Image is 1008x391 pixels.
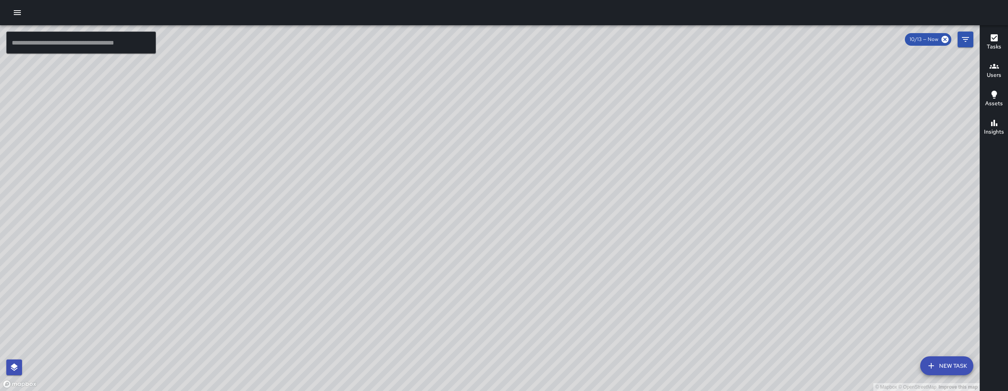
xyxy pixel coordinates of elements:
[980,114,1008,142] button: Insights
[958,32,973,47] button: Filters
[920,356,973,375] button: New Task
[980,85,1008,114] button: Assets
[985,99,1003,108] h6: Assets
[984,128,1004,136] h6: Insights
[987,43,1001,51] h6: Tasks
[980,57,1008,85] button: Users
[905,33,951,46] div: 10/13 — Now
[905,35,943,43] span: 10/13 — Now
[980,28,1008,57] button: Tasks
[987,71,1001,80] h6: Users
